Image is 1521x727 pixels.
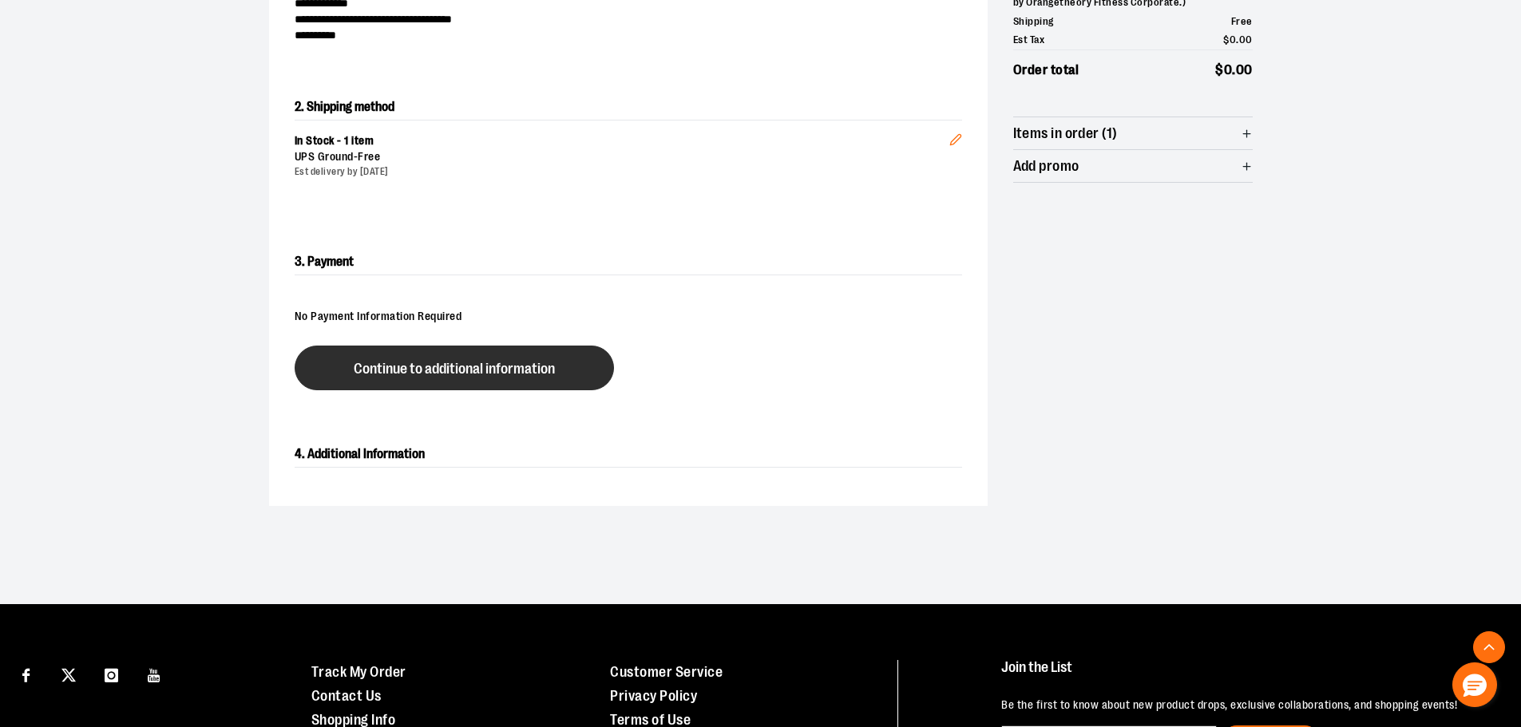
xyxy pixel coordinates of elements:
button: Add promo [1013,150,1253,182]
a: Visit our Youtube page [141,660,168,688]
span: $ [1215,62,1224,77]
h2: 2. Shipping method [295,94,962,120]
span: Free [1231,15,1253,27]
div: UPS Ground - [295,149,949,165]
a: Visit our X page [55,660,83,688]
h2: 3. Payment [295,249,962,275]
span: . [1232,62,1236,77]
div: Est delivery by [DATE] [295,165,949,179]
span: Shipping [1013,14,1054,30]
h4: Join the List [1001,660,1484,689]
span: Order total [1013,60,1079,81]
button: Continue to additional information [295,346,614,390]
div: No Payment Information Required [295,301,962,333]
span: 0 [1230,34,1237,45]
p: Be the first to know about new product drops, exclusive collaborations, and shopping events! [1001,697,1484,713]
span: Est Tax [1013,32,1045,48]
img: Twitter [61,668,76,682]
span: 0 [1224,62,1233,77]
a: Customer Service [610,664,723,680]
button: Items in order (1) [1013,117,1253,149]
a: Visit our Instagram page [97,660,125,688]
button: Back To Top [1473,631,1505,663]
a: Privacy Policy [610,688,697,704]
button: Hello, have a question? Let’s chat. [1452,662,1497,707]
h2: 4. Additional Information [295,441,962,468]
span: . [1236,34,1239,45]
span: Free [358,150,380,163]
span: Items in order (1) [1013,126,1118,141]
a: Track My Order [311,664,406,680]
button: Edit [937,108,975,164]
span: Continue to additional information [354,362,555,377]
a: Visit our Facebook page [12,660,40,688]
span: $ [1223,34,1230,45]
span: Add promo [1013,159,1079,174]
span: 00 [1236,62,1253,77]
a: Contact Us [311,688,382,704]
span: 00 [1239,34,1253,45]
div: In Stock - 1 item [295,133,949,149]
